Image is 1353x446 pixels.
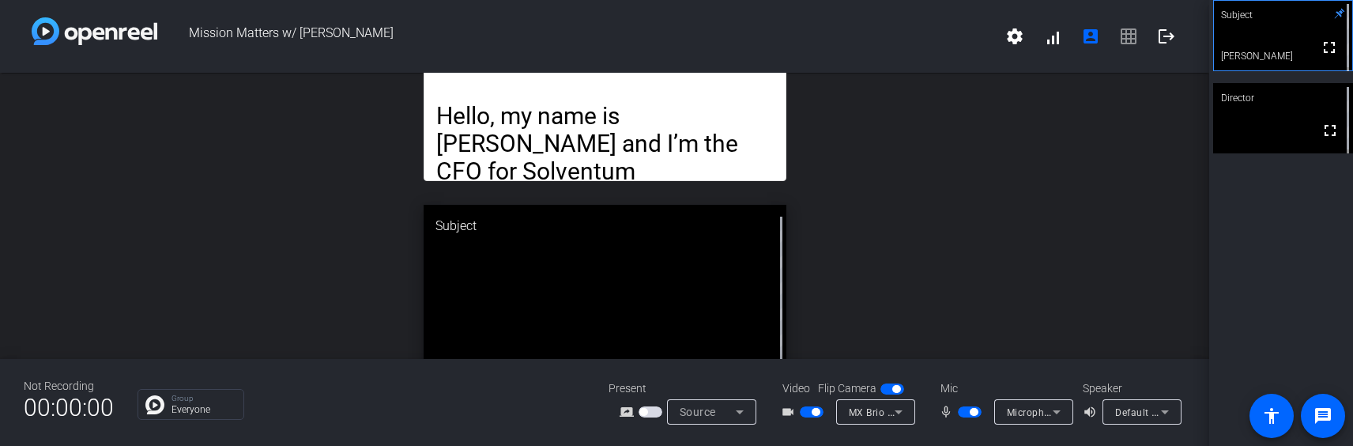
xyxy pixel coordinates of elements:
span: Video [782,380,810,397]
div: Director [1213,83,1353,113]
img: Chat Icon [145,395,164,414]
p: Hello, my name is [PERSON_NAME] and I’m the CFO for Solventum [436,102,774,185]
mat-icon: fullscreen [1320,38,1339,57]
mat-icon: account_box [1081,27,1100,46]
div: Not Recording [24,378,114,395]
span: Source [680,406,716,418]
span: MX Brio 705 for Business (046d:091d) [849,406,1025,418]
span: Mission Matters w/ [PERSON_NAME] [157,17,996,55]
mat-icon: accessibility [1262,406,1281,425]
div: Mic [925,380,1083,397]
div: Present [609,380,767,397]
span: Flip Camera [818,380,876,397]
mat-icon: message [1313,406,1332,425]
img: white-gradient.svg [32,17,157,45]
p: Everyone [171,405,236,414]
mat-icon: mic_none [939,403,958,421]
mat-icon: screen_share_outline [620,403,639,421]
mat-icon: fullscreen [1321,121,1340,140]
mat-icon: volume_up [1083,403,1102,421]
span: Microphone (2- USB PnP Audio Device) (0c76:161e) [1007,406,1245,418]
mat-icon: settings [1005,27,1024,46]
p: Group [171,395,236,403]
mat-icon: videocam_outline [781,403,800,421]
div: Subject [424,205,786,248]
mat-icon: logout [1157,27,1176,46]
span: 00:00:00 [24,388,114,427]
button: signal_cellular_alt [1034,17,1072,55]
div: Speaker [1083,380,1178,397]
